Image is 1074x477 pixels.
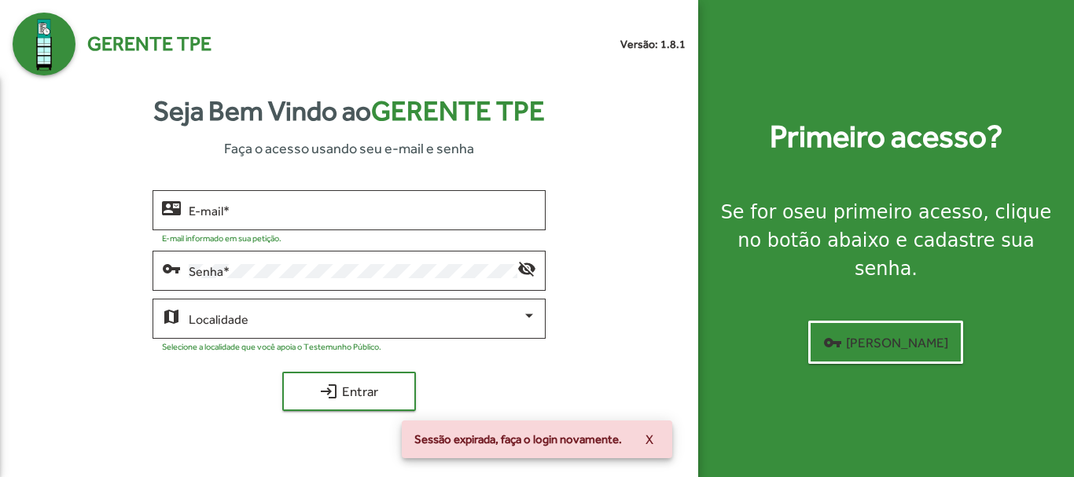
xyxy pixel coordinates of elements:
span: [PERSON_NAME] [823,328,948,357]
img: Logo Gerente [13,13,75,75]
span: Entrar [296,377,402,405]
button: [PERSON_NAME] [808,321,963,364]
strong: Seja Bem Vindo ao [153,90,545,132]
mat-icon: contact_mail [162,198,181,217]
mat-hint: E-mail informado em sua petição. [162,233,281,243]
mat-icon: login [319,382,338,401]
button: X [633,425,666,453]
span: Gerente TPE [371,95,545,127]
strong: seu primeiro acesso [794,201,984,223]
div: Se for o , clique no botão abaixo e cadastre sua senha. [717,198,1055,283]
mat-icon: vpn_key [162,259,181,277]
button: Entrar [282,372,416,411]
small: Versão: 1.8.1 [620,36,686,53]
mat-icon: map [162,306,181,325]
span: Faça o acesso usando seu e-mail e senha [224,138,474,159]
mat-hint: Selecione a localidade que você apoia o Testemunho Público. [162,342,381,351]
mat-icon: visibility_off [517,259,536,277]
span: Sessão expirada, faça o login novamente. [414,431,622,447]
span: X [646,425,653,453]
mat-icon: vpn_key [823,333,842,352]
span: Gerente TPE [87,29,211,59]
strong: Primeiro acesso? [770,113,1002,160]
